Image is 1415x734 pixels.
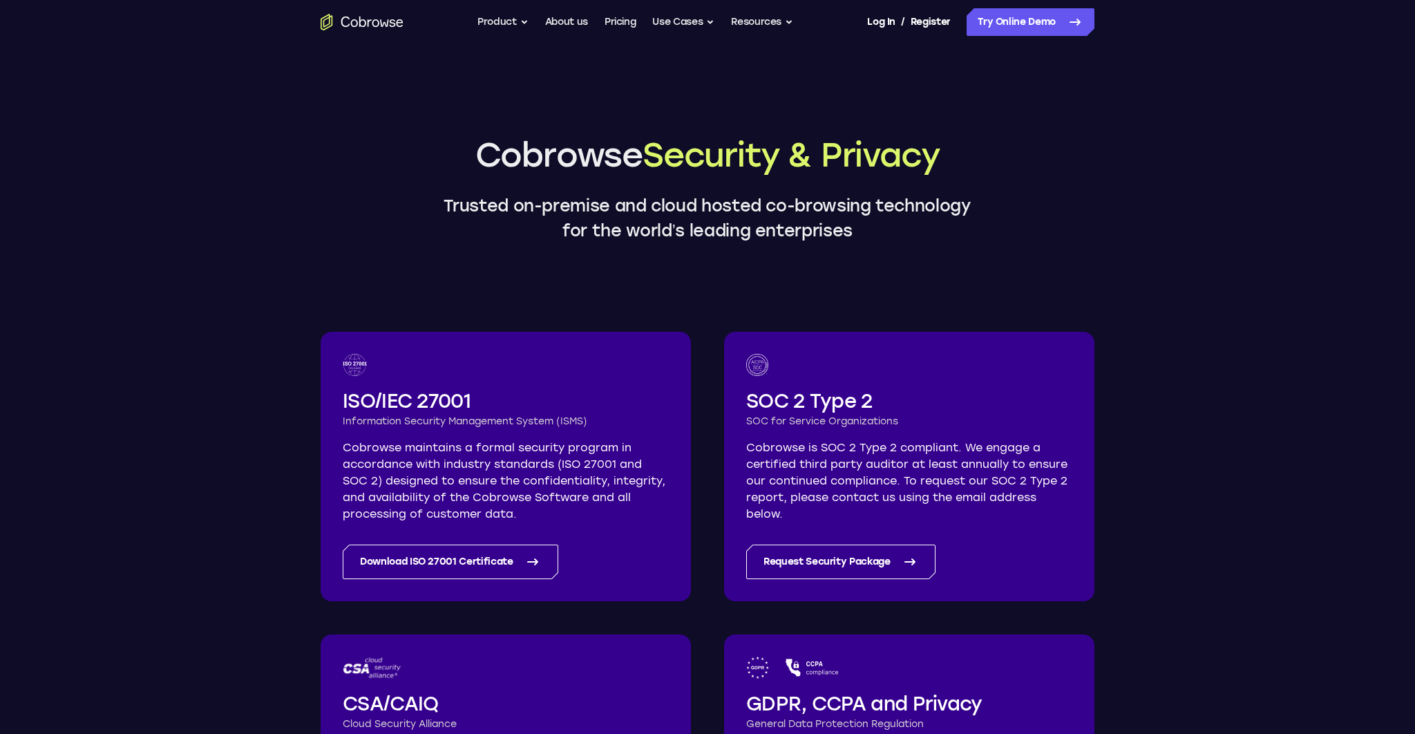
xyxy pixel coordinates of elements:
[431,194,984,243] p: Trusted on-premise and cloud hosted co-browsing technology for the world’s leading enterprises
[731,8,793,36] button: Resources
[477,8,529,36] button: Product
[652,8,714,36] button: Use Cases
[746,717,1072,731] h3: General Data Protection Regulation
[786,657,839,679] img: CCPA logo
[746,387,1072,415] h2: SOC 2 Type 2
[867,8,895,36] a: Log In
[901,14,905,30] span: /
[746,354,768,376] img: SOC logo
[746,657,769,679] img: GDPR logo
[643,135,940,175] span: Security & Privacy
[911,8,951,36] a: Register
[746,440,1072,523] p: Cobrowse is SOC 2 Type 2 compliant. We engage a certified third party auditor at least annually t...
[343,690,669,717] h2: CSA/CAIQ
[967,8,1094,36] a: Try Online Demo
[343,657,401,679] img: CSA logo
[343,440,669,523] p: Cobrowse maintains a formal security program in accordance with industry standards (ISO 27001 and...
[746,415,1072,429] h3: SOC for Service Organizations
[343,717,669,731] h3: Cloud Security Alliance
[321,14,403,30] a: Go to the home page
[746,690,1072,717] h2: GDPR, CCPA and Privacy
[605,8,636,36] a: Pricing
[343,415,669,429] h3: Information Security Management System (ISMS)
[343,387,669,415] h2: ISO/IEC 27001
[746,545,936,579] a: Request Security Package
[431,133,984,177] h1: Cobrowse
[343,545,558,579] a: Download ISO 27001 Certificate
[545,8,588,36] a: About us
[343,354,367,376] img: ISO 27001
